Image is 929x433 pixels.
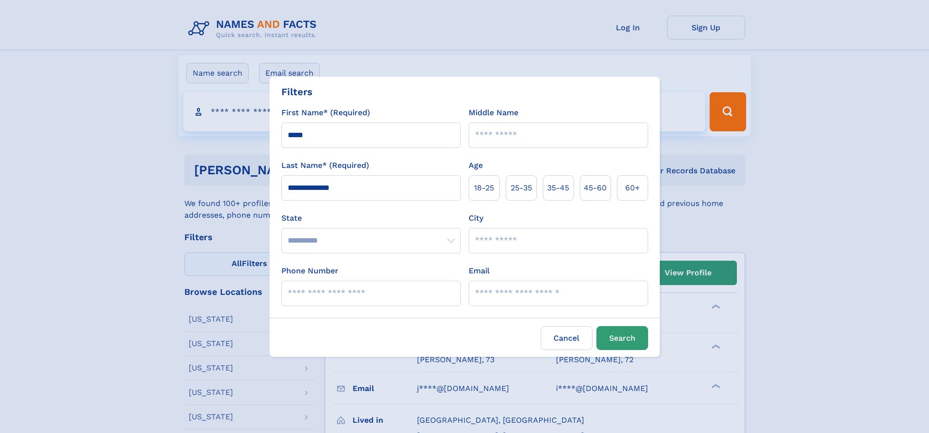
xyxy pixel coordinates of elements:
label: First Name* (Required) [281,107,370,119]
label: Age [469,160,483,171]
label: Middle Name [469,107,518,119]
span: 18‑25 [474,182,494,194]
span: 45‑60 [584,182,607,194]
button: Search [596,326,648,350]
div: Filters [281,84,313,99]
label: Email [469,265,490,277]
label: Phone Number [281,265,338,277]
span: 25‑35 [511,182,532,194]
label: Cancel [541,326,593,350]
span: 35‑45 [547,182,569,194]
span: 60+ [625,182,640,194]
label: State [281,212,461,224]
label: Last Name* (Required) [281,160,369,171]
label: City [469,212,483,224]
